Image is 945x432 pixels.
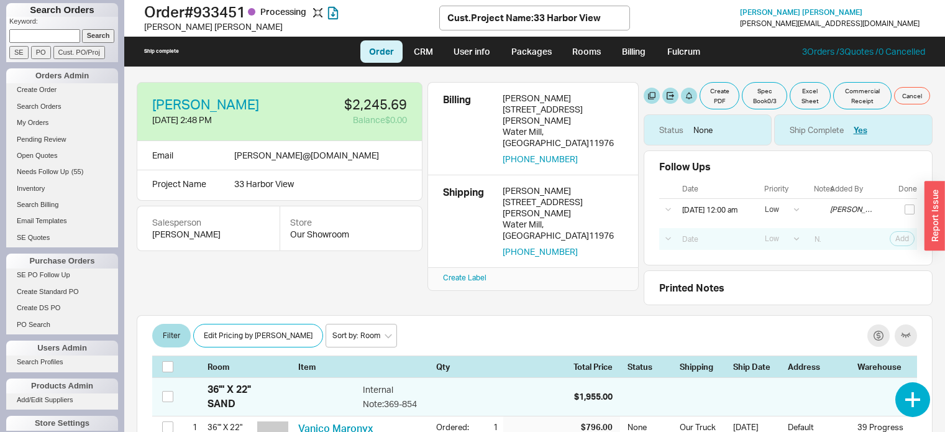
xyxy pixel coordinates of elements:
a: Rooms [563,40,609,63]
input: Note [808,231,828,247]
div: Qty [436,361,498,372]
span: Edit Pricing by [PERSON_NAME] [204,328,313,343]
div: [PERSON_NAME] [503,185,623,196]
button: Edit Pricing by [PERSON_NAME] [193,324,323,347]
input: SE [9,46,29,59]
input: Search [82,29,115,42]
button: Yes [854,124,867,136]
span: Excel Sheet [798,86,823,106]
a: Create DS PO [6,301,118,315]
div: Ship Date [733,361,780,372]
a: Open Quotes [6,149,118,162]
button: Spec Book0/3 [742,82,787,109]
div: Shipping [680,361,726,372]
div: Email [152,149,173,162]
div: Cust. Project Name : 33 Harbor View [447,11,601,24]
input: PO [31,46,51,59]
div: Address [788,361,850,372]
input: Cust. PO/Proj [53,46,105,59]
a: My Orders [6,116,118,129]
div: Ship complete [144,48,179,55]
div: [DATE] 2:48 PM [152,114,278,126]
span: Processing [260,6,308,17]
div: Done [898,185,917,193]
a: Search Billing [6,198,118,211]
div: Users Admin [6,341,118,356]
div: Products Admin [6,379,118,393]
div: Shipping [443,185,493,257]
a: Billing [612,40,655,63]
input: Date [675,201,755,218]
div: None [693,124,713,136]
div: Added By [830,185,887,193]
div: [PERSON_NAME] @ [DOMAIN_NAME] [234,149,379,162]
div: Item [298,361,431,372]
div: Project Name [152,178,224,190]
div: Balance $0.00 [288,114,407,126]
div: Status [659,124,683,136]
div: [PERSON_NAME] [152,228,265,241]
div: Orders Admin [6,68,118,83]
a: [PERSON_NAME] [PERSON_NAME] [740,8,862,17]
div: Follow Ups [659,161,711,172]
div: 36"' X 22" SAND [208,382,267,410]
div: Store [290,216,412,229]
a: Inventory [6,182,118,195]
span: Filter [163,328,180,343]
div: Date [682,185,756,193]
span: ( 55 ) [71,168,84,175]
button: Add [890,231,915,246]
a: SE PO Follow Up [6,269,118,282]
span: Create PDF [708,86,731,106]
div: Priority [764,185,805,193]
div: $1,955.00 [574,390,613,403]
span: Spec Book 0 / 3 [750,86,779,106]
div: Room [208,361,252,372]
div: Ship Complete [790,124,844,136]
a: Create Order [6,83,118,96]
div: Billing [443,93,493,165]
a: Order [360,40,403,63]
span: Pending Review [17,136,66,143]
a: Needs Follow Up(55) [6,165,118,178]
button: Create PDF [700,82,739,109]
div: [PERSON_NAME] [830,205,872,214]
div: Total Price [573,361,620,372]
a: Email Templates [6,214,118,227]
a: Create Standard PO [6,285,118,298]
a: Packages [502,40,560,63]
span: [PERSON_NAME] [PERSON_NAME] [740,7,862,17]
button: Cancel [894,87,930,104]
div: Status [628,361,672,372]
h1: Order # 933451 [144,3,439,21]
a: 3Orders /3Quotes /0 Cancelled [802,46,925,57]
div: Warehouse [857,361,907,372]
a: User info [444,40,500,63]
div: Salesperson [152,216,265,229]
span: Needs Follow Up [17,168,69,175]
a: [PERSON_NAME] [152,98,259,111]
span: Cancel [902,91,922,101]
div: Printed Notes [659,281,917,295]
a: SE Quotes [6,231,118,244]
div: $2,245.69 [288,98,407,111]
p: Keyword: [9,17,118,29]
div: Store Settings [6,416,118,431]
span: Commercial Receipt [841,86,883,106]
a: Fulcrum [658,40,709,63]
input: Date [675,231,755,247]
a: Create Label [443,273,486,282]
div: 33 Harbor View [234,178,381,190]
div: [PERSON_NAME][EMAIL_ADDRESS][DOMAIN_NAME] [740,19,920,28]
button: Filter [152,324,191,347]
div: Our Showroom [290,228,412,241]
div: [PERSON_NAME] [503,93,623,104]
button: [PHONE_NUMBER] [503,154,578,165]
div: Water Mill , [GEOGRAPHIC_DATA] 11976 [503,126,623,149]
button: Excel Sheet [790,82,831,109]
a: Pending Review [6,133,118,146]
a: Search Orders [6,100,118,113]
button: Commercial Receipt [833,82,892,109]
a: PO Search [6,318,118,331]
a: CRM [405,40,442,63]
